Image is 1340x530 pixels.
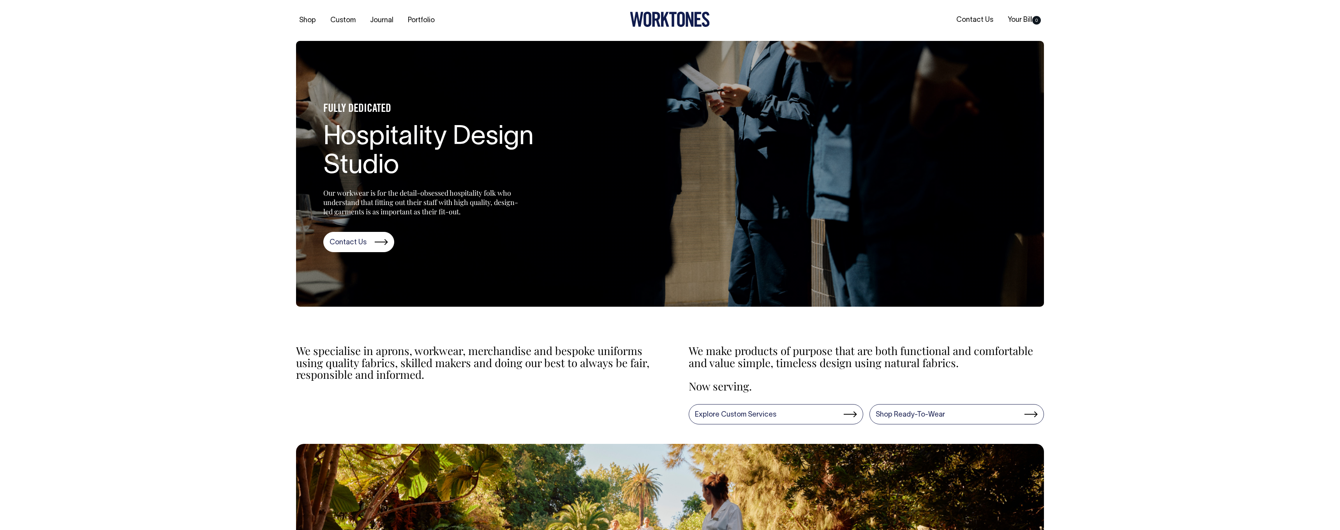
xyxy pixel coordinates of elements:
[296,14,319,27] a: Shop
[323,232,394,252] a: Contact Us
[869,404,1044,424] a: Shop Ready-To-Wear
[1032,16,1041,25] span: 0
[689,404,863,424] a: Explore Custom Services
[296,345,652,381] p: We specialise in aprons, workwear, merchandise and bespoke uniforms using quality fabrics, skille...
[367,14,397,27] a: Journal
[327,14,359,27] a: Custom
[323,188,518,216] p: Our workwear is for the detail-obsessed hospitality folk who understand that fitting out their st...
[689,380,1044,392] p: Now serving.
[323,103,557,115] h4: FULLY DEDICATED
[1005,14,1044,26] a: Your Bill0
[689,345,1044,369] p: We make products of purpose that are both functional and comfortable and value simple, timeless d...
[953,14,996,26] a: Contact Us
[405,14,438,27] a: Portfolio
[323,123,557,182] h1: Hospitality Design Studio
